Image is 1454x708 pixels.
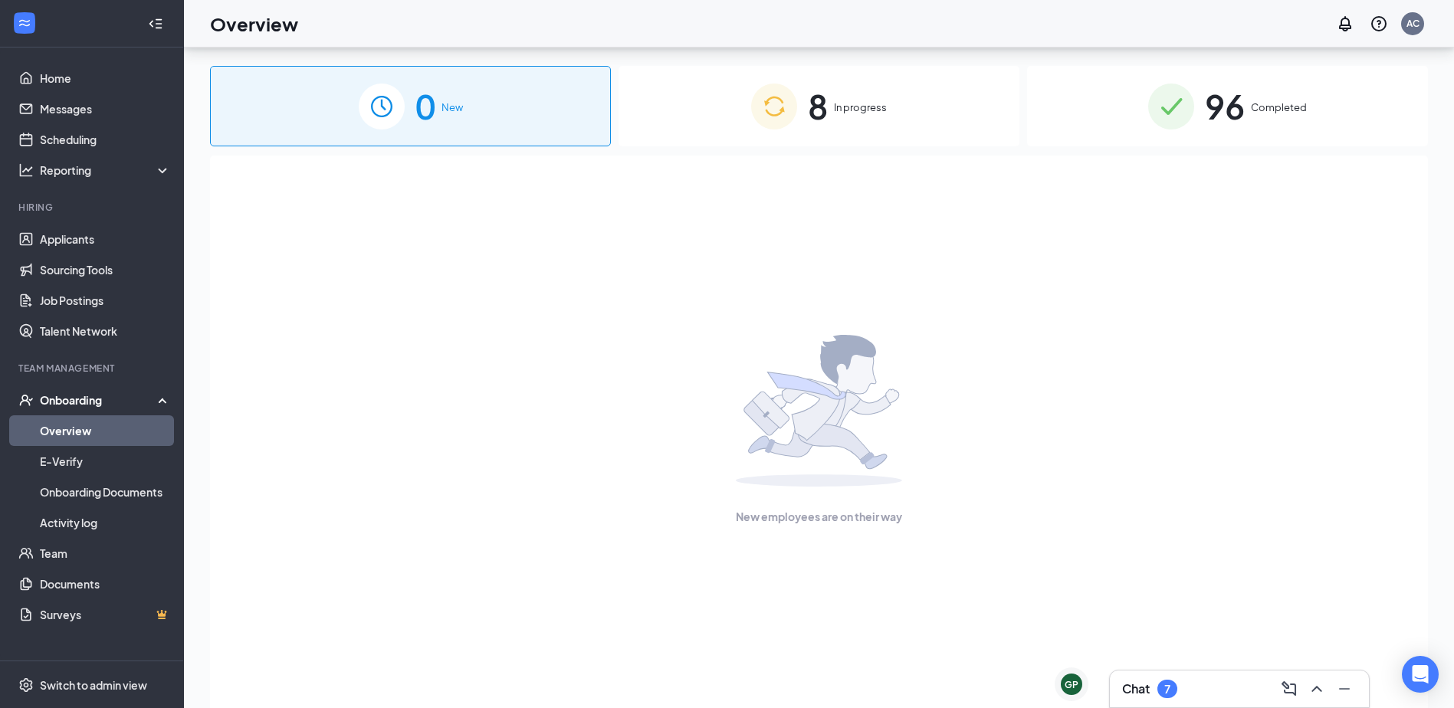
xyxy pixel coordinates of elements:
a: E-Verify [40,446,171,477]
a: Sourcing Tools [40,254,171,285]
a: Scheduling [40,124,171,155]
div: Switch to admin view [40,677,147,693]
a: Home [40,63,171,93]
svg: WorkstreamLogo [17,15,32,31]
svg: Minimize [1335,680,1354,698]
div: AC [1406,17,1420,30]
button: Minimize [1332,677,1357,701]
div: Onboarding [40,392,158,408]
button: ComposeMessage [1277,677,1301,701]
a: Overview [40,415,171,446]
div: GP [1065,678,1078,691]
a: Talent Network [40,316,171,346]
div: Team Management [18,362,168,375]
a: Applicants [40,224,171,254]
a: SurveysCrown [40,599,171,630]
svg: ComposeMessage [1280,680,1298,698]
span: Completed [1251,100,1307,115]
span: In progress [834,100,887,115]
span: 8 [808,80,828,133]
div: 7 [1164,683,1170,696]
span: 96 [1205,80,1245,133]
div: Reporting [40,162,172,178]
span: New employees are on their way [736,508,902,525]
span: 0 [415,80,435,133]
a: Messages [40,93,171,124]
a: Onboarding Documents [40,477,171,507]
a: Documents [40,569,171,599]
div: Hiring [18,201,168,214]
svg: Collapse [148,16,163,31]
div: Open Intercom Messenger [1402,656,1439,693]
h1: Overview [210,11,298,37]
a: Job Postings [40,285,171,316]
svg: Analysis [18,162,34,178]
svg: UserCheck [18,392,34,408]
a: Team [40,538,171,569]
svg: Settings [18,677,34,693]
button: ChevronUp [1305,677,1329,701]
a: Activity log [40,507,171,538]
h3: Chat [1122,680,1150,697]
svg: ChevronUp [1308,680,1326,698]
span: New [441,100,463,115]
svg: QuestionInfo [1370,15,1388,33]
svg: Notifications [1336,15,1354,33]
